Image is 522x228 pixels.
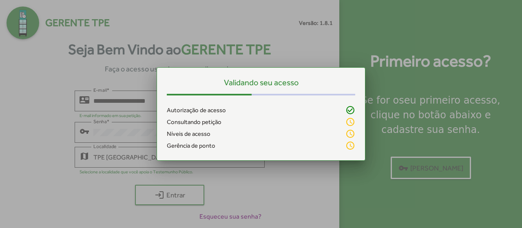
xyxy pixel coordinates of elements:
[345,117,355,127] mat-icon: schedule
[345,129,355,139] mat-icon: schedule
[167,106,226,115] span: Autorização de acesso
[167,141,215,151] span: Gerência de ponto
[167,77,355,87] h5: Validando seu acesso
[167,117,221,127] span: Consultando petição
[345,141,355,151] mat-icon: schedule
[167,129,210,139] span: Níveis de acesso
[345,105,355,115] mat-icon: check_circle_outline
